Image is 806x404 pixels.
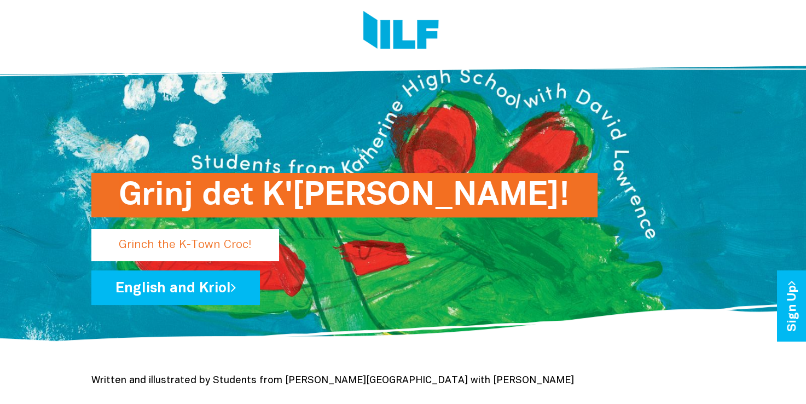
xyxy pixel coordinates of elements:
h1: Grinj det K'[PERSON_NAME]! [119,173,570,217]
a: Grinj det K'[PERSON_NAME]! [91,235,543,244]
img: Logo [363,11,439,52]
p: Grinch the K-Town Croc! [91,229,279,261]
span: Written and illustrated by Students from [PERSON_NAME][GEOGRAPHIC_DATA] with [PERSON_NAME] [91,376,574,385]
a: English and Kriol [91,270,260,305]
